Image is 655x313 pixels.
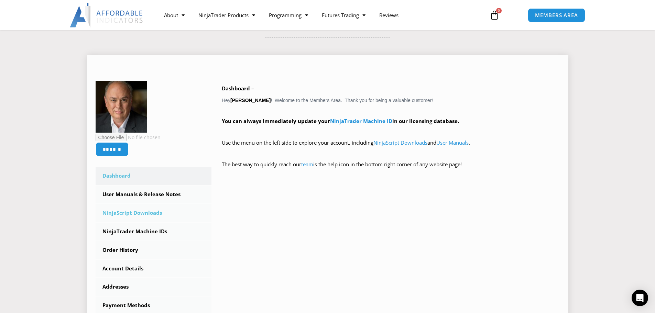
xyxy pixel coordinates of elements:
a: Dashboard [96,167,212,185]
span: MEMBERS AREA [535,13,578,18]
a: Order History [96,241,212,259]
a: NinjaTrader Products [192,7,262,23]
a: Reviews [372,7,405,23]
a: NinjaTrader Machine IDs [96,223,212,241]
p: Use the menu on the left side to explore your account, including and . [222,138,560,157]
strong: [PERSON_NAME] [230,98,271,103]
b: Dashboard – [222,85,254,92]
a: Account Details [96,260,212,278]
a: 0 [479,5,510,25]
a: team [301,161,313,168]
a: About [157,7,192,23]
img: 91c39201c2a198f392b7c80373839ea3bc610beb89a1063531f425fdaf290fbc [96,81,147,133]
a: NinjaScript Downloads [373,139,427,146]
a: User Manuals & Release Notes [96,186,212,203]
a: User Manuals [436,139,469,146]
img: LogoAI | Affordable Indicators – NinjaTrader [70,3,144,27]
a: NinjaTrader Machine ID [330,118,392,124]
a: Futures Trading [315,7,372,23]
span: 0 [496,8,502,13]
a: Programming [262,7,315,23]
a: NinjaScript Downloads [96,204,212,222]
a: MEMBERS AREA [528,8,585,22]
nav: Menu [157,7,482,23]
div: Hey ! Welcome to the Members Area. Thank you for being a valuable customer! [222,84,560,179]
p: The best way to quickly reach our is the help icon in the bottom right corner of any website page! [222,160,560,179]
a: Addresses [96,278,212,296]
div: Open Intercom Messenger [632,290,648,306]
strong: You can always immediately update your in our licensing database. [222,118,459,124]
